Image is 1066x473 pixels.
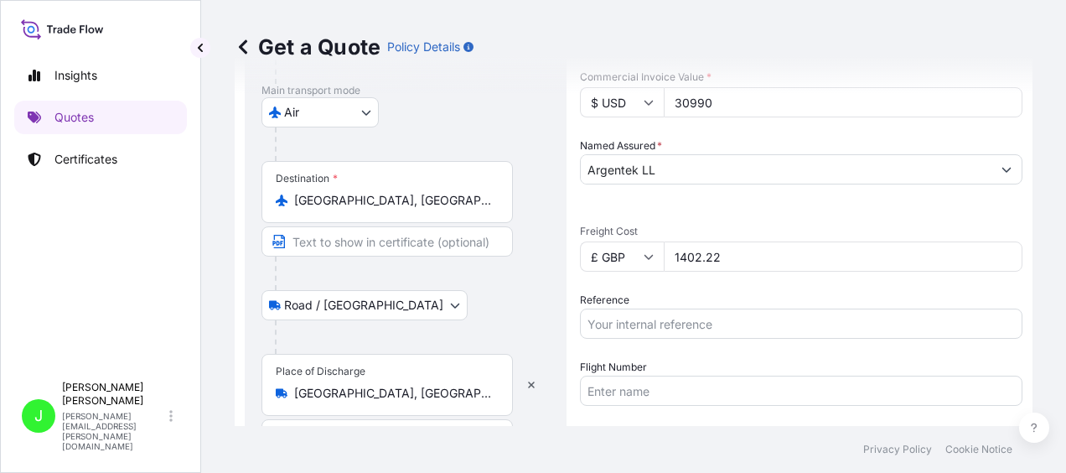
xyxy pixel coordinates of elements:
p: [PERSON_NAME][EMAIL_ADDRESS][PERSON_NAME][DOMAIN_NAME] [62,411,166,451]
input: Place of Discharge [294,385,492,402]
button: Select transport [261,97,379,127]
input: Your internal reference [580,309,1022,339]
label: Flight Number [580,359,647,376]
p: Policy Details [387,39,460,55]
a: Certificates [14,143,187,176]
a: Quotes [14,101,187,134]
button: Select transport [261,290,468,320]
input: Type amount [664,87,1022,117]
p: [PERSON_NAME] [PERSON_NAME] [62,381,166,408]
p: Certificates [54,151,117,168]
p: Get a Quote [235,34,380,60]
input: Enter name [580,376,1022,406]
label: Reference [580,292,629,309]
span: J [34,408,43,424]
span: Air [284,104,299,121]
input: Destination [294,192,492,209]
span: Freight Cost [580,225,1022,238]
span: Road / [GEOGRAPHIC_DATA] [284,297,443,314]
div: Destination [276,172,338,185]
input: Full name [581,154,991,185]
button: Show suggestions [991,154,1022,185]
a: Cookie Notice [945,443,1012,456]
input: Text to appear on certificate [261,226,513,257]
div: Place of Discharge [276,365,365,378]
input: Enter amount [664,242,1022,272]
a: Privacy Policy [863,443,932,456]
p: Quotes [54,109,94,126]
label: Named Assured [580,138,662,154]
input: Text to appear on certificate [261,419,513,450]
p: Insights [54,67,97,84]
a: Insights [14,59,187,92]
